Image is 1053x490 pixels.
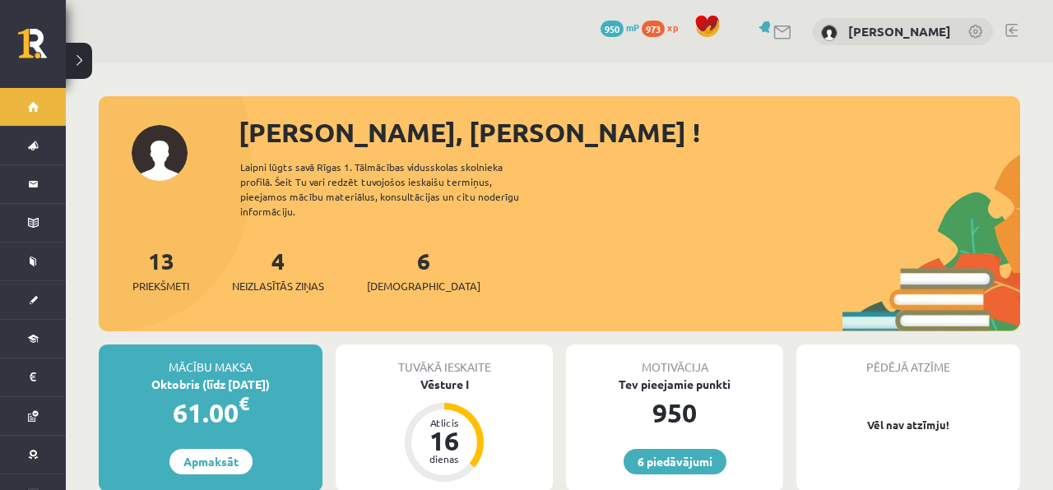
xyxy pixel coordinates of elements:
span: mP [626,21,639,34]
span: [DEMOGRAPHIC_DATA] [367,278,480,294]
div: [PERSON_NAME], [PERSON_NAME] ! [239,113,1020,152]
div: Tuvākā ieskaite [336,344,553,376]
div: Atlicis [420,418,469,428]
a: 950 mP [601,21,639,34]
a: 4Neizlasītās ziņas [232,246,324,294]
span: Neizlasītās ziņas [232,278,324,294]
span: 973 [642,21,665,37]
span: 950 [601,21,624,37]
a: [PERSON_NAME] [848,23,951,39]
div: Vēsture I [336,376,553,393]
img: Jegors Rogoļevs [821,25,837,41]
a: 13Priekšmeti [132,246,189,294]
div: Mācību maksa [99,344,322,376]
span: Priekšmeti [132,278,189,294]
span: xp [667,21,678,34]
a: 6[DEMOGRAPHIC_DATA] [367,246,480,294]
div: 61.00 [99,393,322,432]
div: Motivācija [566,344,783,376]
div: Tev pieejamie punkti [566,376,783,393]
a: 973 xp [642,21,686,34]
div: Pēdējā atzīme [796,344,1020,376]
div: dienas [420,454,469,464]
div: 950 [566,393,783,432]
div: Laipni lūgts savā Rīgas 1. Tālmācības vidusskolas skolnieka profilā. Šeit Tu vari redzēt tuvojošo... [240,159,548,219]
a: 6 piedāvājumi [624,449,726,474]
a: Apmaksāt [169,449,253,474]
a: Vēsture I Atlicis 16 dienas [336,376,553,484]
a: Rīgas 1. Tālmācības vidusskola [18,29,66,70]
p: Vēl nav atzīmju! [805,417,1012,433]
span: € [239,391,249,415]
div: 16 [420,428,469,454]
div: Oktobris (līdz [DATE]) [99,376,322,393]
